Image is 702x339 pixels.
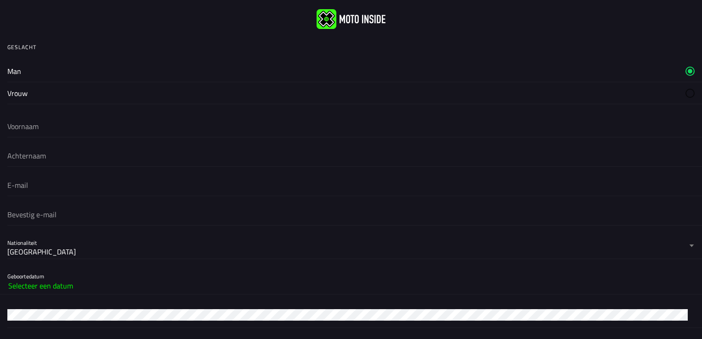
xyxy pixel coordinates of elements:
[7,175,695,195] input: E-mail
[7,204,695,225] input: Bevestig e-mail
[7,272,44,280] ion-text: Geboortedatum
[8,280,73,291] ion-text: Selecteer een datum
[7,43,36,51] font: Geslacht
[7,60,695,82] ion-radio: Man
[7,146,695,166] input: Achternaam
[7,116,695,136] input: Voornaam
[7,82,695,104] ion-radio: Vrouw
